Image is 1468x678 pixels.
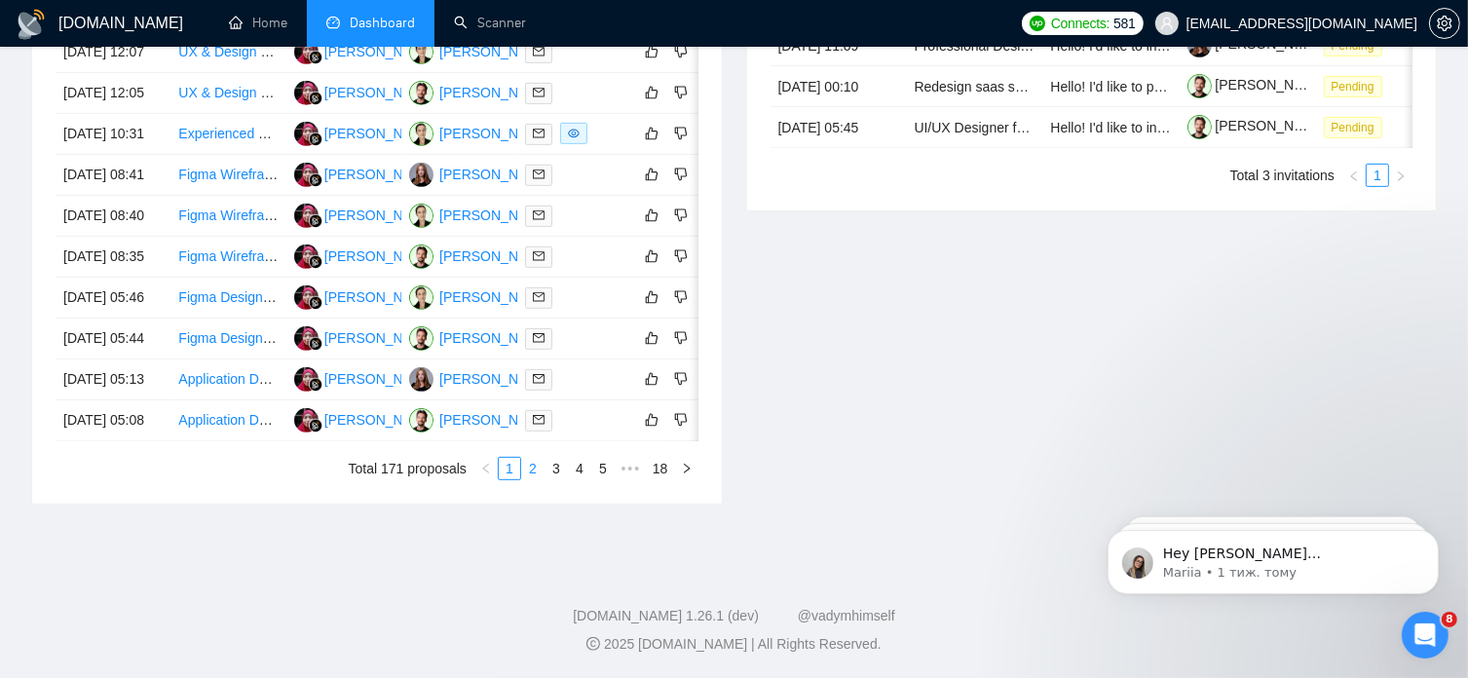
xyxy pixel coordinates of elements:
td: [DATE] 05:08 [56,400,170,441]
img: D [294,81,319,105]
a: Figma Wireframe Creation for Existing Website [178,167,463,182]
span: Hey [PERSON_NAME][EMAIL_ADDRESS][DOMAIN_NAME], Looks like your Upwork agency [PERSON_NAME] Design... [85,56,335,362]
td: Figma Wireframe Creation for Existing Website [170,237,285,278]
button: like [640,285,663,309]
span: dislike [674,371,688,387]
a: D[PERSON_NAME] [294,43,436,58]
td: Application Documents and Creating Corporate Design [170,400,285,441]
img: D [294,326,319,351]
div: [PERSON_NAME] [324,164,436,185]
div: [PERSON_NAME] [324,327,436,349]
img: c1yyxP1do0miEPqcWxVsd6xPJkNnxIdC3lMCDf_u3x9W-Si6YCNNsahNnumignotdS [1187,115,1212,139]
img: gigradar-bm.png [309,378,322,392]
a: [DOMAIN_NAME] 1.26.1 (dev) [573,608,759,623]
span: left [1348,170,1360,182]
span: Dashboard [350,15,415,31]
img: VK [409,122,433,146]
span: dislike [674,412,688,428]
a: D[PERSON_NAME] [294,329,436,345]
a: D[PERSON_NAME] [294,207,436,222]
a: 1 [499,458,520,479]
span: right [1395,170,1407,182]
a: TB[PERSON_NAME] [409,370,551,386]
img: VK [409,204,433,228]
a: Redesign saas system [915,79,1052,94]
span: 8 [1442,612,1457,627]
span: like [645,126,659,141]
span: mail [533,209,545,221]
span: Connects: [1051,13,1110,34]
a: TB[PERSON_NAME] [409,166,551,181]
img: gigradar-bm.png [309,173,322,187]
span: mail [533,250,545,262]
span: like [645,412,659,428]
div: [PERSON_NAME] [439,41,551,62]
td: [DATE] 08:35 [56,237,170,278]
td: [DATE] 12:07 [56,32,170,73]
img: gigradar-bm.png [309,419,322,433]
a: Pending [1324,119,1390,134]
img: c1yyxP1do0miEPqcWxVsd6xPJkNnxIdC3lMCDf_u3x9W-Si6YCNNsahNnumignotdS [1187,74,1212,98]
span: mail [533,169,545,180]
button: like [640,81,663,104]
a: D[PERSON_NAME] [294,247,436,263]
span: mail [533,414,545,426]
a: D[PERSON_NAME] [294,166,436,181]
button: like [640,408,663,432]
a: 2 [522,458,544,479]
img: RV [409,408,433,433]
td: [DATE] 12:05 [56,73,170,114]
td: Experienced UI/UX Designer for Mobile & Web App – Full Design from Scratch [170,114,285,155]
img: D [294,408,319,433]
a: homeHome [229,15,287,31]
a: UI/UX Designer for Spa Booking App Redesign [915,120,1199,135]
img: logo [16,9,47,40]
td: Application Documents and Creating Corporate Design [170,359,285,400]
div: [PERSON_NAME] [439,286,551,308]
div: [PERSON_NAME] [324,82,436,103]
a: UX & Design Refinement for Corporate Gift Website [178,85,492,100]
a: VK[PERSON_NAME] [409,43,551,58]
a: 3 [546,458,567,479]
span: like [645,289,659,305]
span: left [480,463,492,474]
iframe: Intercom live chat [1402,612,1449,659]
a: @vadymhimself [798,608,895,623]
td: Figma Designer for Website Enhancement [170,278,285,319]
img: gigradar-bm.png [309,337,322,351]
a: D[PERSON_NAME] [294,288,436,304]
button: dislike [669,81,693,104]
div: [PERSON_NAME] [324,205,436,226]
span: mail [533,46,545,57]
button: dislike [669,326,693,350]
img: TB [409,163,433,187]
span: like [645,167,659,182]
td: UX & Design Refinement for Corporate Gift Website [170,32,285,73]
li: 4 [568,457,591,480]
button: right [1389,164,1412,187]
div: [PERSON_NAME] [439,245,551,267]
span: eye [568,128,580,139]
img: D [294,367,319,392]
span: dislike [674,126,688,141]
a: D[PERSON_NAME] [294,84,436,99]
span: mail [533,373,545,385]
span: dislike [674,207,688,223]
a: RV[PERSON_NAME] [409,247,551,263]
div: [PERSON_NAME] [324,368,436,390]
a: Pending [1324,37,1390,53]
td: [DATE] 10:31 [56,114,170,155]
span: dislike [674,248,688,264]
button: dislike [669,163,693,186]
a: Figma Designer for Website Enhancement [178,330,435,346]
a: VK[PERSON_NAME] [409,288,551,304]
div: [PERSON_NAME] [324,123,436,144]
div: [PERSON_NAME] [439,123,551,144]
li: Total 3 invitations [1230,164,1335,187]
div: [PERSON_NAME] [439,368,551,390]
img: VK [409,40,433,64]
li: Next Page [1389,164,1412,187]
div: [PERSON_NAME] [324,286,436,308]
span: mail [533,291,545,303]
a: RV[PERSON_NAME] [409,84,551,99]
